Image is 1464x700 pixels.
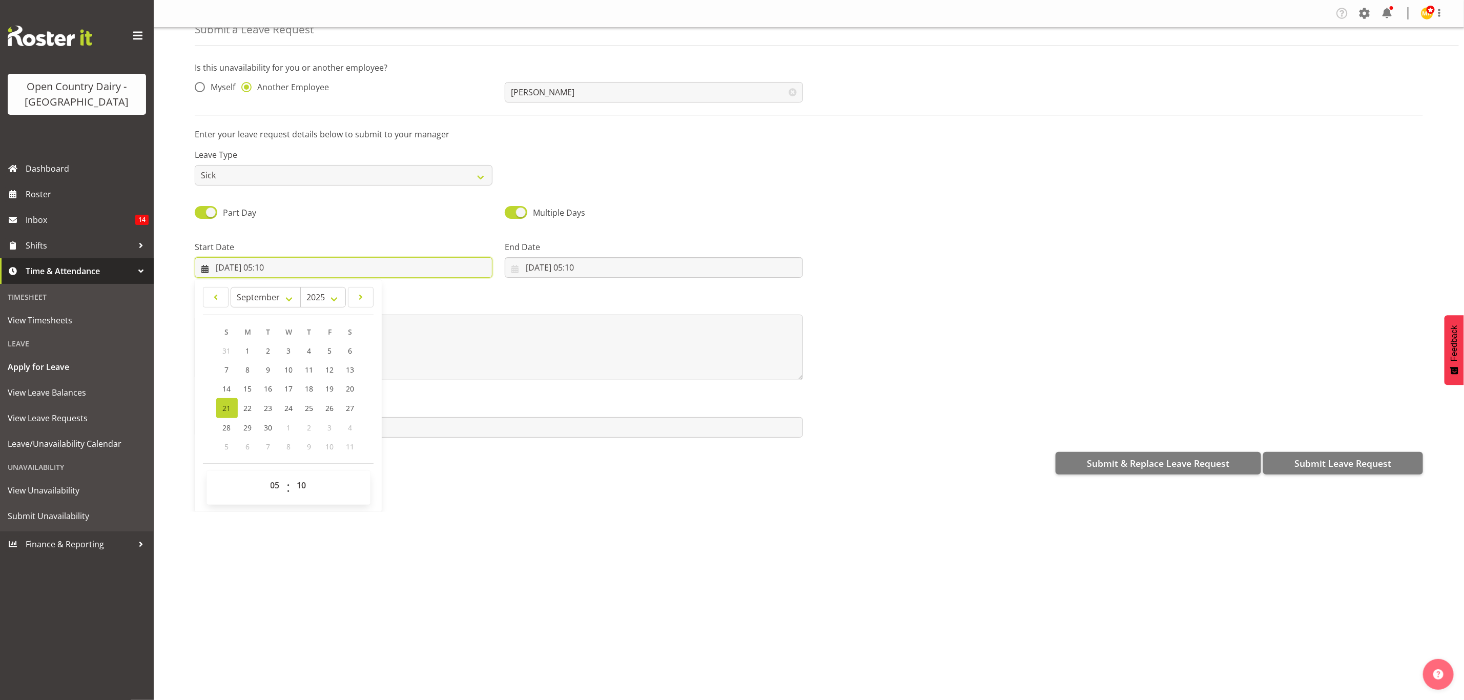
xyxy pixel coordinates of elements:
div: Unavailability [3,457,151,478]
span: View Timesheets [8,313,146,328]
a: 8 [238,360,258,379]
a: 4 [299,341,320,360]
span: 8 [246,365,250,375]
label: Attachment [195,401,803,413]
a: 24 [279,398,299,418]
span: 28 [223,423,231,433]
a: 3 [279,341,299,360]
a: 9 [258,360,279,379]
span: 6 [246,442,250,451]
span: T [266,327,271,337]
a: 30 [258,418,279,437]
a: 19 [320,379,340,398]
span: 23 [264,403,273,413]
span: Part Day [223,207,256,218]
span: 4 [307,346,312,356]
a: 13 [340,360,361,379]
a: 28 [216,418,238,437]
a: 7 [216,360,238,379]
span: 19 [326,384,334,394]
span: F [328,327,332,337]
p: Enter your leave request details below to submit to your manager [195,128,1423,140]
span: 2 [266,346,271,356]
span: Time & Attendance [26,263,133,279]
a: 27 [340,398,361,418]
span: 1 [287,423,291,433]
span: 5 [225,442,229,451]
div: Timesheet [3,286,151,307]
span: 2 [307,423,312,433]
span: 18 [305,384,314,394]
span: Apply for Leave [8,359,146,375]
a: 14 [216,379,238,398]
span: 26 [326,403,334,413]
div: Open Country Dairy - [GEOGRAPHIC_DATA] [18,79,136,110]
a: 2 [258,341,279,360]
span: Leave/Unavailability Calendar [8,436,146,451]
a: 25 [299,398,320,418]
span: 10 [285,365,293,375]
span: 9 [266,365,271,375]
span: Submit Leave Request [1294,457,1391,470]
span: Feedback [1450,325,1459,361]
label: Message* [195,298,803,311]
span: 4 [348,423,353,433]
span: 5 [328,346,332,356]
span: 9 [307,442,312,451]
a: View Leave Requests [3,405,151,431]
span: T [307,327,312,337]
span: 31 [223,346,231,356]
span: Submit & Replace Leave Request [1087,457,1229,470]
button: Submit & Replace Leave Request [1056,452,1261,475]
span: 29 [244,423,252,433]
span: View Leave Balances [8,385,146,400]
input: Click to select... [505,257,802,278]
span: : [286,475,290,501]
a: 16 [258,379,279,398]
span: 21 [223,403,231,413]
span: Inbox [26,212,135,228]
div: Leave [3,333,151,354]
span: 27 [346,403,355,413]
a: 29 [238,418,258,437]
a: 12 [320,360,340,379]
label: End Date [505,241,802,253]
span: Myself [205,82,235,92]
span: Dashboard [26,161,149,176]
span: 13 [346,365,355,375]
span: Another Employee [252,82,329,92]
span: Roster [26,187,149,202]
span: 17 [285,384,293,394]
a: 20 [340,379,361,398]
span: Multiple Days [533,207,585,218]
span: 8 [287,442,291,451]
input: Click to select... [195,257,492,278]
p: Is this unavailability for you or another employee? [195,61,1423,74]
a: 15 [238,379,258,398]
span: 11 [305,365,314,375]
span: View Leave Requests [8,410,146,426]
span: S [225,327,229,337]
span: 10 [326,442,334,451]
span: 1 [246,346,250,356]
span: 3 [287,346,291,356]
span: 6 [348,346,353,356]
img: Rosterit website logo [8,26,92,46]
span: 20 [346,384,355,394]
a: 26 [320,398,340,418]
span: Submit Unavailability [8,508,146,524]
span: 30 [264,423,273,433]
span: S [348,327,353,337]
input: Select Employee [505,82,802,102]
span: 3 [328,423,332,433]
span: View Unavailability [8,483,146,498]
button: Submit Leave Request [1263,452,1423,475]
a: 18 [299,379,320,398]
a: 17 [279,379,299,398]
span: 11 [346,442,355,451]
span: Shifts [26,238,133,253]
span: 14 [135,215,149,225]
a: Leave/Unavailability Calendar [3,431,151,457]
label: Start Date [195,241,492,253]
img: milk-reception-awarua7542.jpg [1421,7,1433,19]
